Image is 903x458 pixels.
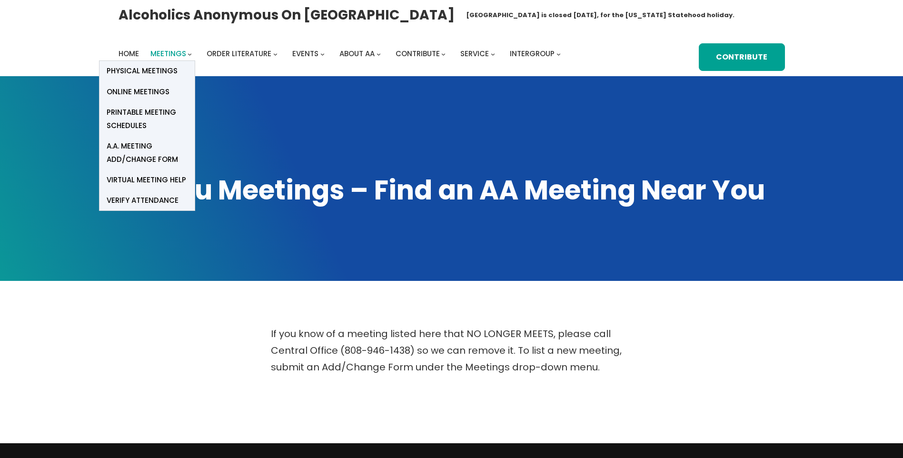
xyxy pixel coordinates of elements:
span: verify attendance [107,194,179,207]
a: Printable Meeting Schedules [99,102,195,136]
nav: Intergroup [119,47,564,60]
span: Meetings [150,49,186,59]
a: Service [460,47,489,60]
h1: [GEOGRAPHIC_DATA] is closed [DATE], for the [US_STATE] Statehood holiday. [466,10,734,20]
a: Intergroup [510,47,555,60]
a: A.A. Meeting Add/Change Form [99,136,195,169]
button: Order Literature submenu [273,51,278,56]
a: verify attendance [99,190,195,210]
span: Online Meetings [107,85,169,99]
a: Meetings [150,47,186,60]
button: Events submenu [320,51,325,56]
a: About AA [339,47,375,60]
span: Home [119,49,139,59]
a: Home [119,47,139,60]
span: Intergroup [510,49,555,59]
button: Contribute submenu [441,51,446,56]
span: Physical Meetings [107,64,178,78]
a: Physical Meetings [99,61,195,81]
a: Events [292,47,318,60]
h1: Oahu Meetings – Find an AA Meeting Near You [119,172,785,209]
button: Service submenu [491,51,495,56]
span: Events [292,49,318,59]
a: Contribute [699,43,784,71]
button: Intergroup submenu [556,51,561,56]
a: Alcoholics Anonymous on [GEOGRAPHIC_DATA] [119,3,455,27]
a: Virtual Meeting Help [99,169,195,190]
span: Printable Meeting Schedules [107,106,188,132]
span: Virtual Meeting Help [107,173,186,187]
span: A.A. Meeting Add/Change Form [107,139,188,166]
button: Meetings submenu [188,51,192,56]
a: Contribute [396,47,440,60]
a: Online Meetings [99,81,195,102]
span: Service [460,49,489,59]
span: Order Literature [207,49,271,59]
button: About AA submenu [377,51,381,56]
span: Contribute [396,49,440,59]
p: If you know of a meeting listed here that NO LONGER MEETS, please call Central Office (808-946-14... [271,326,633,376]
span: About AA [339,49,375,59]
